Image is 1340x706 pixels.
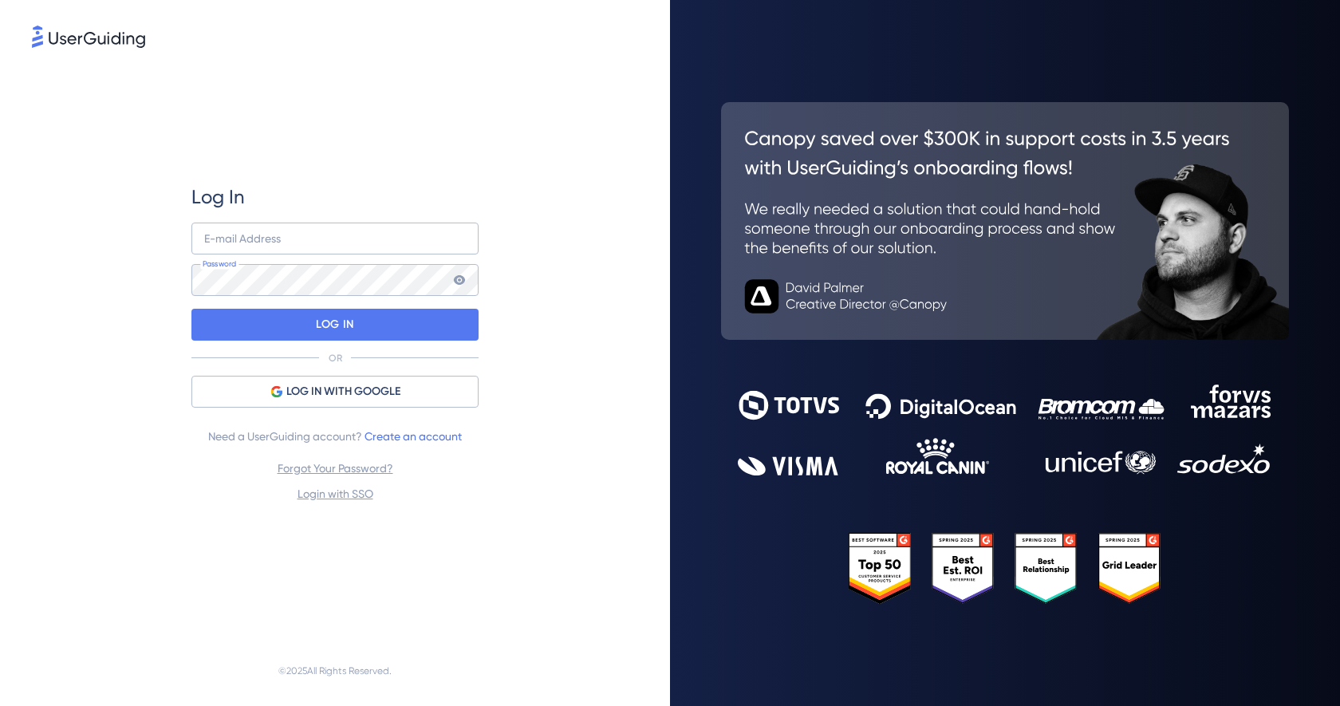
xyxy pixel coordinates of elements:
img: 26c0aa7c25a843aed4baddd2b5e0fa68.svg [721,102,1289,340]
img: 25303e33045975176eb484905ab012ff.svg [849,533,1161,605]
a: Login with SSO [298,487,373,500]
input: example@company.com [191,223,479,254]
span: © 2025 All Rights Reserved. [278,661,392,680]
span: LOG IN WITH GOOGLE [286,382,400,401]
span: Need a UserGuiding account? [208,427,462,446]
a: Create an account [365,430,462,443]
p: OR [329,352,342,365]
img: 9302ce2ac39453076f5bc0f2f2ca889b.svg [738,385,1271,475]
img: 8faab4ba6bc7696a72372aa768b0286c.svg [32,26,145,48]
a: Forgot Your Password? [278,462,393,475]
p: LOG IN [316,312,353,337]
span: Log In [191,184,245,210]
